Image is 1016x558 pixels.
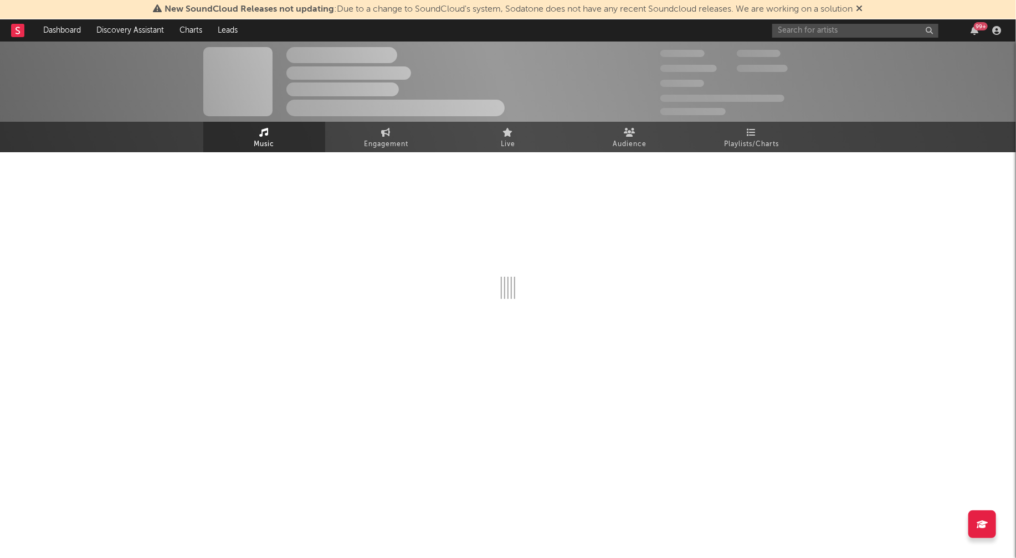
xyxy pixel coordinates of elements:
[974,22,988,30] div: 99 +
[172,19,210,42] a: Charts
[501,138,515,151] span: Live
[325,122,447,152] a: Engagement
[856,5,863,14] span: Dismiss
[971,26,978,35] button: 99+
[691,122,813,152] a: Playlists/Charts
[447,122,569,152] a: Live
[254,138,275,151] span: Music
[210,19,245,42] a: Leads
[203,122,325,152] a: Music
[725,138,779,151] span: Playlists/Charts
[35,19,89,42] a: Dashboard
[737,65,788,72] span: 1,000,000
[569,122,691,152] a: Audience
[89,19,172,42] a: Discovery Assistant
[660,65,717,72] span: 50,000,000
[660,80,704,87] span: 100,000
[165,5,335,14] span: New SoundCloud Releases not updating
[613,138,647,151] span: Audience
[772,24,938,38] input: Search for artists
[660,108,726,115] span: Jump Score: 85.0
[660,50,705,57] span: 300,000
[364,138,408,151] span: Engagement
[165,5,853,14] span: : Due to a change to SoundCloud's system, Sodatone does not have any recent Soundcloud releases. ...
[737,50,781,57] span: 100,000
[660,95,784,102] span: 50,000,000 Monthly Listeners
